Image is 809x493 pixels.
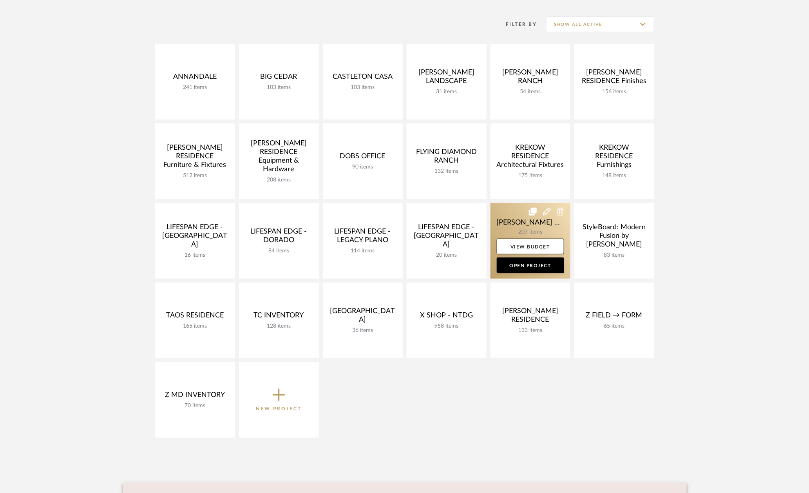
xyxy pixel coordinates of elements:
[161,311,229,323] div: TAOS RESIDENCE
[245,177,313,183] div: 208 items
[329,307,396,327] div: [GEOGRAPHIC_DATA]
[245,248,313,254] div: 84 items
[256,405,302,413] p: New Project
[581,252,648,259] div: 83 items
[413,68,480,89] div: [PERSON_NAME] LANDSCAPE
[497,172,564,179] div: 175 items
[245,323,313,330] div: 128 items
[329,227,396,248] div: LIFESPAN EDGE - LEGACY PLANO
[239,362,319,438] button: New Project
[329,248,396,254] div: 114 items
[497,307,564,327] div: [PERSON_NAME] RESIDENCE
[497,89,564,95] div: 54 items
[161,252,229,259] div: 16 items
[161,223,229,252] div: LIFESPAN EDGE - [GEOGRAPHIC_DATA]
[581,311,648,323] div: Z FIELD → FORM
[581,143,648,172] div: KREKOW RESIDENCE Furnishings
[497,257,564,273] a: Open Project
[245,84,313,91] div: 103 items
[161,143,229,172] div: [PERSON_NAME] RESIDENCE Furniture & Fixtures
[161,323,229,330] div: 165 items
[497,143,564,172] div: KREKOW RESIDENCE Architectural Fixtures
[413,89,480,95] div: 31 items
[413,148,480,168] div: FLYING DIAMOND RANCH
[161,72,229,84] div: ANNANDALE
[581,172,648,179] div: 148 items
[329,164,396,170] div: 90 items
[496,20,537,28] div: Filter By
[497,239,564,254] a: View Budget
[161,172,229,179] div: 512 items
[329,72,396,84] div: CASTLETON CASA
[161,84,229,91] div: 241 items
[581,323,648,330] div: 65 items
[161,391,229,402] div: Z MD INVENTORY
[413,323,480,330] div: 958 items
[245,227,313,248] div: LIFESPAN EDGE - DORADO
[497,68,564,89] div: [PERSON_NAME] RANCH
[581,89,648,95] div: 156 items
[581,68,648,89] div: [PERSON_NAME] RESIDENCE Finishes
[161,402,229,409] div: 70 items
[245,72,313,84] div: BIG CEDAR
[413,168,480,175] div: 132 items
[245,311,313,323] div: TC INVENTORY
[581,223,648,252] div: StyleBoard: Modern Fusion by [PERSON_NAME]
[413,252,480,259] div: 20 items
[329,84,396,91] div: 103 items
[329,327,396,334] div: 36 items
[329,152,396,164] div: DOBS OFFICE
[413,223,480,252] div: LIFESPAN EDGE - [GEOGRAPHIC_DATA]
[497,327,564,334] div: 133 items
[245,139,313,177] div: [PERSON_NAME] RESIDENCE Equipment & Hardware
[413,311,480,323] div: X SHOP - NTDG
